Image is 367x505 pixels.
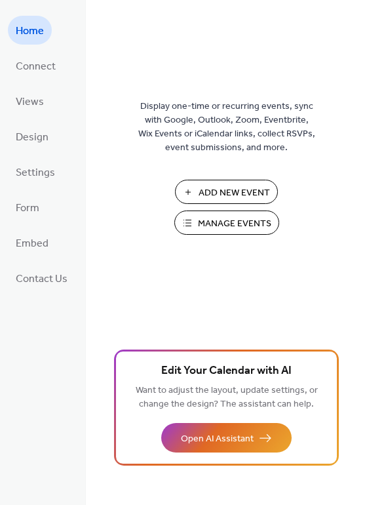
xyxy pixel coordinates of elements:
span: Display one-time or recurring events, sync with Google, Outlook, Zoom, Eventbrite, Wix Events or ... [138,100,315,155]
a: Embed [8,228,56,257]
span: Manage Events [198,217,271,231]
span: Views [16,92,44,113]
span: Design [16,127,48,148]
a: Settings [8,157,63,186]
span: Contact Us [16,269,68,290]
button: Open AI Assistant [161,423,292,453]
span: Settings [16,163,55,184]
a: Views [8,87,52,115]
span: Home [16,21,44,42]
span: Connect [16,56,56,77]
a: Contact Us [8,264,75,293]
button: Add New Event [175,180,278,204]
a: Connect [8,51,64,80]
a: Home [8,16,52,45]
span: Open AI Assistant [181,432,254,446]
span: Add New Event [199,186,270,200]
a: Form [8,193,47,222]
span: Form [16,198,39,219]
span: Want to adjust the layout, update settings, or change the design? The assistant can help. [136,382,318,413]
span: Embed [16,233,48,254]
span: Edit Your Calendar with AI [161,362,292,380]
button: Manage Events [174,211,279,235]
a: Design [8,122,56,151]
